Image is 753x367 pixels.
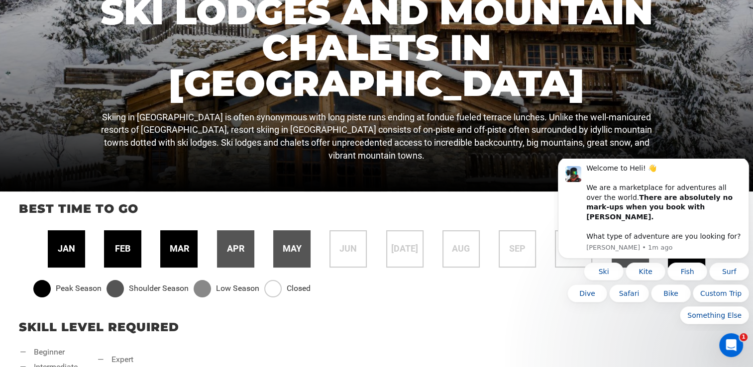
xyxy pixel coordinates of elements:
[32,5,188,83] div: Message content
[13,126,53,144] button: Quick reply: Dive
[719,333,743,357] iframe: Intercom live chat
[339,242,357,255] span: jun
[32,35,179,62] b: There are absolutely no mark-ups when you book with [PERSON_NAME].
[391,242,418,255] span: [DATE]
[129,283,189,294] span: Shoulder Season
[56,283,102,294] span: Peak Season
[72,104,111,122] button: Quick reply: Kite
[227,242,244,255] span: apr
[20,347,78,358] li: beginner
[283,242,302,255] span: may
[452,242,470,255] span: aug
[97,126,137,144] button: Quick reply: Bike
[19,200,734,217] p: Best time to go
[55,126,95,144] button: Quick reply: Safari
[4,104,195,166] div: Quick reply options
[20,347,26,358] span: —
[139,126,195,144] button: Quick reply: Custom Trip
[32,85,188,93] p: Message from Carl, sent 1m ago
[11,7,27,23] img: Profile image for Carl
[113,104,153,122] button: Quick reply: Fish
[216,283,259,294] span: Low Season
[126,148,195,166] button: Quick reply: Something Else
[509,242,526,255] span: sep
[32,5,188,83] div: Welcome to Heli! 👋 We are a marketplace for adventures all over the world. What type of adventure...
[740,333,748,341] span: 1
[58,242,75,255] span: jan
[155,104,195,122] button: Quick reply: Surf
[287,283,311,294] span: Closed
[30,104,70,122] button: Quick reply: Ski
[98,354,104,366] span: —
[19,319,734,336] p: Skill Level Required
[554,159,753,330] iframe: Intercom notifications message
[115,242,130,255] span: feb
[98,354,133,366] li: expert
[99,111,653,162] p: Skiing in [GEOGRAPHIC_DATA] is often synonymous with long piste runs ending at fondue fueled terr...
[169,242,189,255] span: mar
